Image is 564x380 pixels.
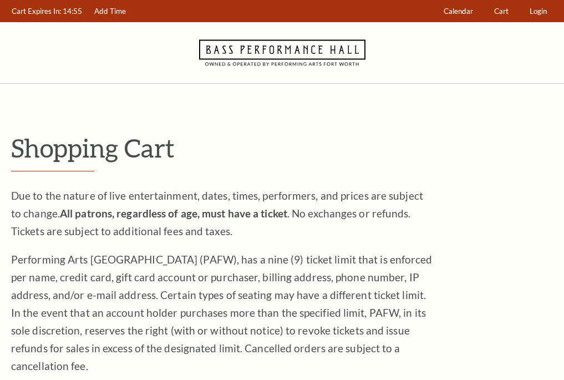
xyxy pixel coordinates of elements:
[60,207,287,220] strong: All patrons, regardless of age, must have a ticket
[494,7,509,16] span: Cart
[11,251,433,375] p: Performing Arts [GEOGRAPHIC_DATA] (PAFW), has a nine (9) ticket limit that is enforced per name, ...
[11,189,423,237] span: Due to the nature of live entertainment, dates, times, performers, and prices are subject to chan...
[11,134,553,162] p: Shopping Cart
[439,1,479,22] a: Calendar
[444,7,473,16] span: Calendar
[63,7,82,16] span: 14:55
[530,7,547,16] span: Login
[489,1,514,22] a: Cart
[89,1,131,22] a: Add Time
[525,1,552,22] a: Login
[12,7,61,16] span: Cart Expires In:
